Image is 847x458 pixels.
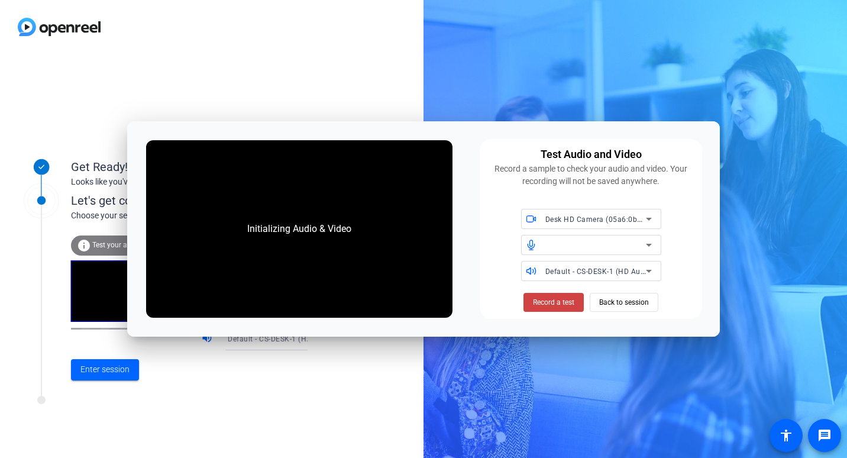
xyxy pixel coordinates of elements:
span: Test your audio and video [92,241,174,249]
div: Record a sample to check your audio and video. Your recording will not be saved anywhere. [487,163,695,188]
mat-icon: accessibility [779,428,793,443]
div: Looks like you've been invited to join [71,176,308,188]
span: Back to session [599,291,649,314]
mat-icon: info [77,238,91,253]
div: Get Ready! [71,158,308,176]
span: Desk HD Camera (05a6:0b0c) [545,214,648,224]
button: Record a test [523,293,584,312]
span: Default - CS-DESK-1 (HD Audio Driver for Display Audio) [545,266,739,276]
div: Test Audio and Video [541,146,642,163]
button: Back to session [590,293,658,312]
mat-icon: message [817,428,832,443]
mat-icon: volume_up [201,332,215,346]
div: Let's get connected. [71,192,332,209]
span: Default - CS-DESK-1 (HD Audio Driver for Display Audio) [228,334,421,343]
div: Choose your settings [71,209,332,222]
span: Record a test [533,297,574,308]
span: Enter session [80,363,130,376]
div: Initializing Audio & Video [235,210,363,248]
